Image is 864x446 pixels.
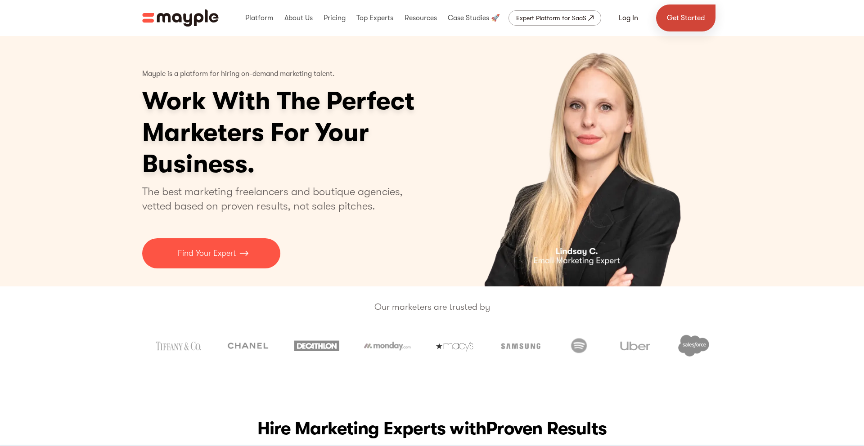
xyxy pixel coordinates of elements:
[142,184,414,213] p: The best marketing freelancers and boutique agencies, vetted based on proven results, not sales p...
[243,4,275,32] div: Platform
[608,7,649,29] a: Log In
[142,238,280,268] a: Find Your Expert
[142,9,219,27] img: Mayple logo
[516,13,586,23] div: Expert Platform for SaaS
[508,10,601,26] a: Expert Platform for SaaS
[282,4,315,32] div: About Us
[142,416,722,441] h2: Hire Marketing Experts with
[321,4,348,32] div: Pricing
[142,9,219,27] a: home
[819,403,864,446] iframe: Chat Widget
[441,36,722,286] div: 1 of 5
[402,4,439,32] div: Resources
[178,247,236,259] p: Find Your Expert
[656,4,715,31] a: Get Started
[486,418,607,439] span: Proven Results
[441,36,722,286] div: carousel
[354,4,396,32] div: Top Experts
[142,63,335,85] p: Mayple is a platform for hiring on-demand marketing talent.
[142,85,484,180] h1: Work With The Perfect Marketers For Your Business.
